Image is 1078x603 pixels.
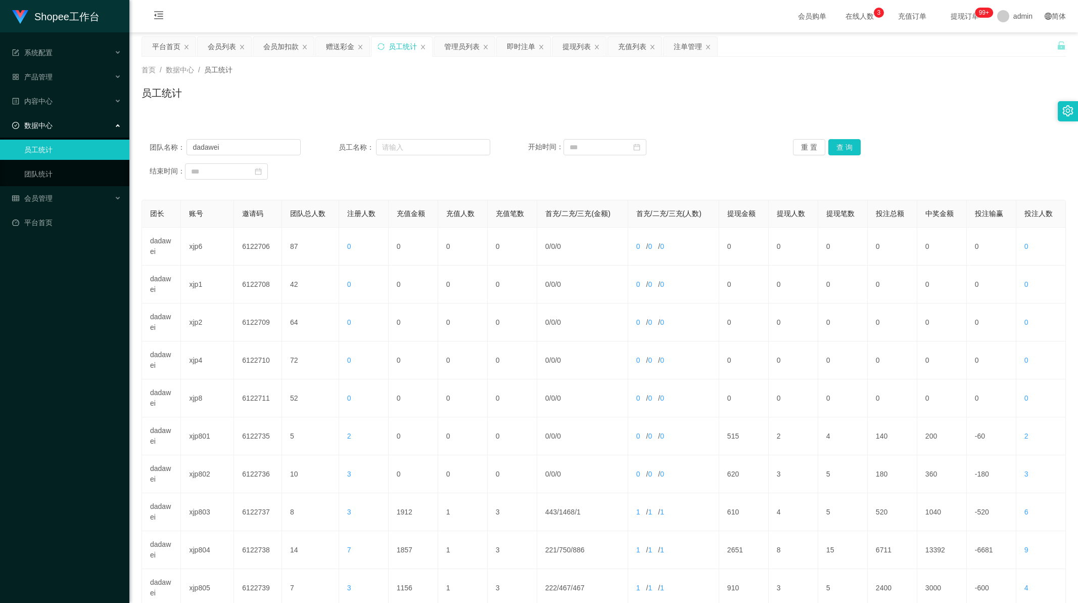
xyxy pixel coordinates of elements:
i: 图标: calendar [255,168,262,175]
span: 0 [347,318,351,326]
td: dadawei [142,341,181,379]
span: 7 [347,546,351,554]
span: 0 [347,280,351,288]
span: 0 [551,394,555,402]
i: 图标: close [483,44,489,50]
h1: 员工统计 [142,85,182,101]
span: 0 [551,470,555,478]
td: xjp2 [181,304,234,341]
td: / / [537,379,628,417]
div: 注单管理 [674,37,702,56]
span: 0 [636,432,640,440]
td: 0 [389,455,438,493]
td: 0 [868,266,917,304]
span: 团长 [150,209,164,218]
i: 图标: table [12,195,19,202]
i: 图标: appstore-o [12,73,19,80]
td: 0 [389,341,438,379]
td: 52 [282,379,339,417]
td: 6122710 [234,341,282,379]
h1: Shopee工作台 [34,1,100,33]
span: 2 [1024,432,1028,440]
div: 即时注单 [507,37,535,56]
td: / / [628,417,719,455]
td: 8 [282,493,339,531]
input: 请输入 [186,139,301,155]
span: 0 [648,280,652,288]
td: xjp801 [181,417,234,455]
span: 0 [545,242,549,250]
i: 图标: unlock [1057,41,1066,50]
td: 6122711 [234,379,282,417]
td: 0 [769,379,818,417]
div: 赠送彩金 [326,37,354,56]
span: 0 [648,242,652,250]
td: 5 [818,455,868,493]
td: 6122738 [234,531,282,569]
span: 0 [648,356,652,364]
td: 0 [719,266,769,304]
span: 1468 [559,508,575,516]
td: / / [537,304,628,341]
td: 0 [967,379,1016,417]
span: 0 [1024,356,1028,364]
i: 图标: close [594,44,600,50]
i: 图标: global [1045,13,1052,20]
td: 6711 [868,531,917,569]
span: 1 [648,546,652,554]
span: 团队名称： [150,142,186,153]
td: dadawei [142,266,181,304]
td: 6122736 [234,455,282,493]
a: 图标: dashboard平台首页 [12,212,121,233]
td: 610 [719,493,769,531]
i: 图标: close [649,44,655,50]
span: 0 [660,470,664,478]
td: 0 [769,266,818,304]
td: 0 [868,379,917,417]
td: -6681 [967,531,1016,569]
td: 0 [389,228,438,266]
td: 0 [719,341,769,379]
td: / / [537,455,628,493]
span: 0 [636,470,640,478]
span: 员工名称： [339,142,376,153]
span: 充值笔数 [496,209,524,218]
i: 图标: close [302,44,308,50]
td: 2 [769,417,818,455]
span: 0 [636,280,640,288]
span: 0 [660,318,664,326]
td: 0 [389,417,438,455]
td: 180 [868,455,917,493]
span: 开始时间： [528,143,564,151]
img: logo.9652507e.png [12,10,28,24]
td: 1912 [389,493,438,531]
td: / / [628,379,719,417]
td: 0 [438,266,488,304]
td: / / [537,417,628,455]
p: 3 [877,8,881,18]
td: 0 [488,455,537,493]
td: 0 [818,228,868,266]
td: 0 [868,228,917,266]
td: dadawei [142,455,181,493]
span: / [198,66,200,74]
td: / / [628,266,719,304]
td: 14 [282,531,339,569]
span: 0 [545,356,549,364]
td: dadawei [142,493,181,531]
i: 图标: close [538,44,544,50]
td: 6122706 [234,228,282,266]
span: 0 [557,394,561,402]
span: 中奖金额 [925,209,954,218]
td: 0 [719,228,769,266]
td: 3 [488,493,537,531]
span: 充值人数 [446,209,475,218]
span: 0 [1024,318,1028,326]
span: 0 [557,242,561,250]
td: 0 [438,228,488,266]
span: 0 [347,356,351,364]
i: 图标: close [705,44,711,50]
span: 0 [551,280,555,288]
span: 0 [347,242,351,250]
td: 6122737 [234,493,282,531]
